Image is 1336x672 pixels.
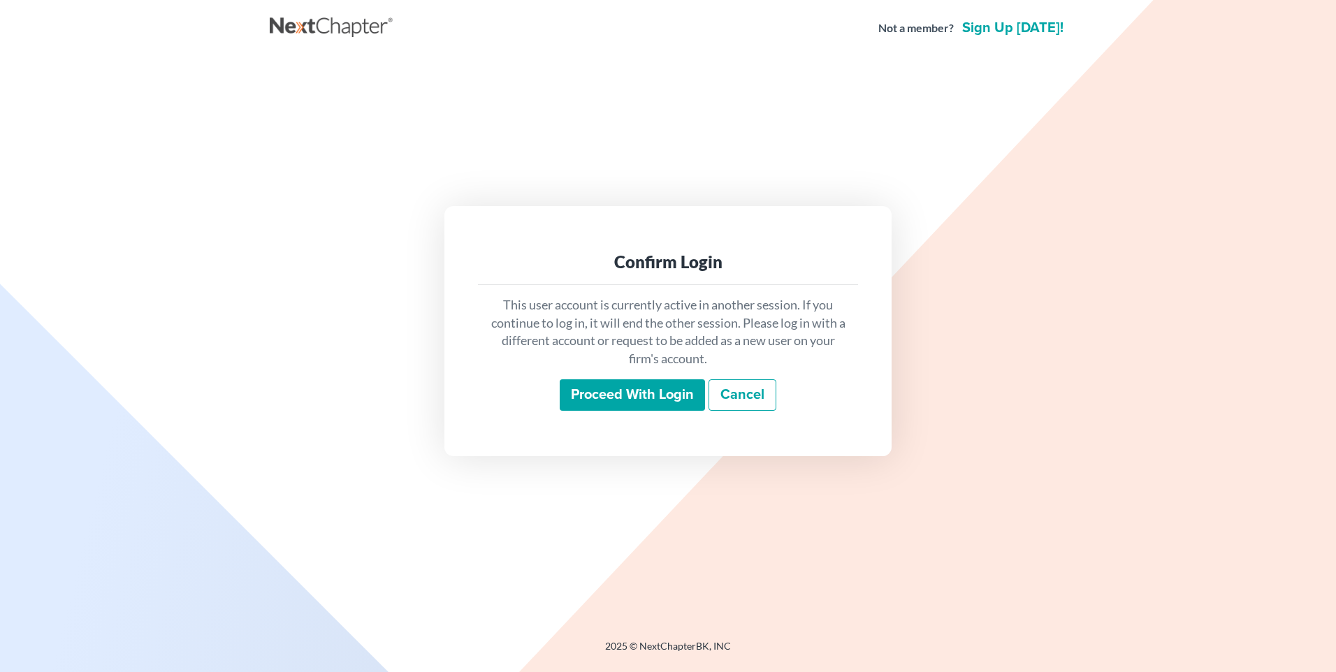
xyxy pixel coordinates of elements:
input: Proceed with login [560,379,705,411]
a: Cancel [709,379,776,411]
a: Sign up [DATE]! [959,21,1066,35]
p: This user account is currently active in another session. If you continue to log in, it will end ... [489,296,847,368]
div: Confirm Login [489,251,847,273]
strong: Not a member? [878,20,954,36]
div: 2025 © NextChapterBK, INC [270,639,1066,664]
